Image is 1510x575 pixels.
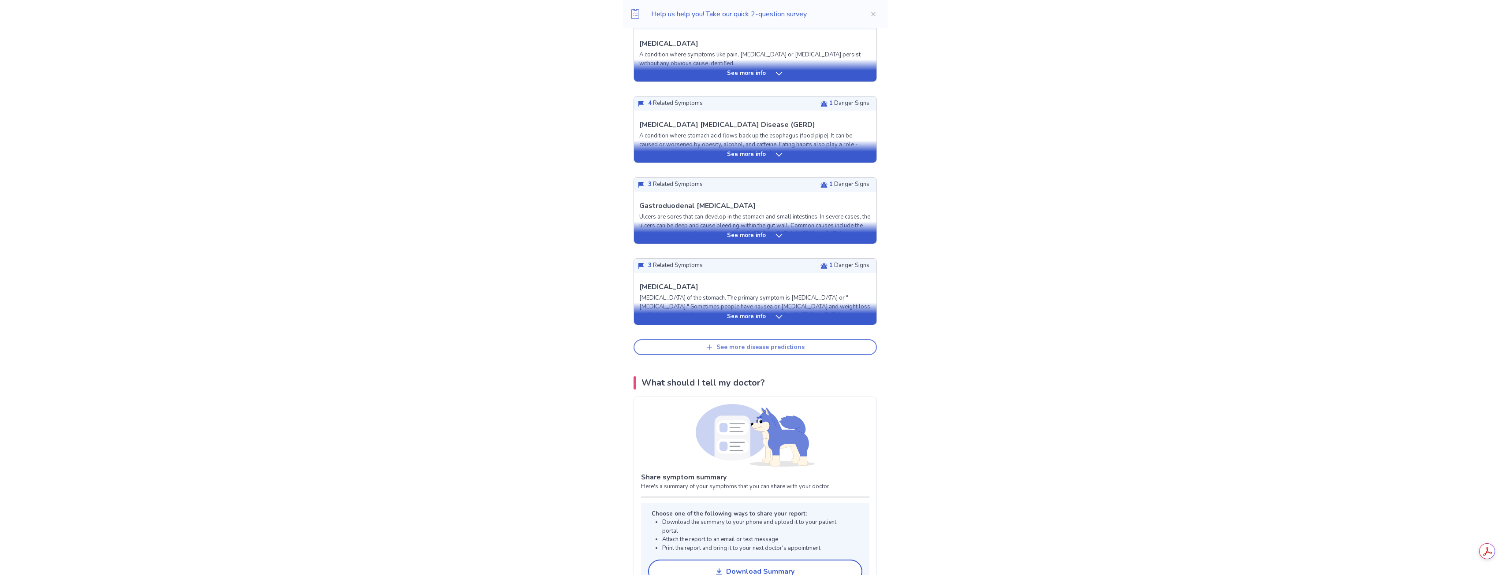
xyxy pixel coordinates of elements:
[648,180,703,189] p: Related Symptoms
[829,261,869,270] p: Danger Signs
[651,9,856,19] p: Help us help you! Take our quick 2-question survey
[648,261,703,270] p: Related Symptoms
[662,535,852,544] li: Attach the report to an email or text message
[648,99,652,107] span: 4
[639,213,871,247] p: Ulcers are sores that can develop in the stomach and small intestines. In severe cases, the ulcer...
[639,119,815,130] p: [MEDICAL_DATA] [MEDICAL_DATA] Disease (GERD)
[696,404,815,467] img: Shiba (Report)
[641,472,869,482] p: Share symptom summary
[727,150,766,159] p: See more info
[829,99,833,107] span: 1
[639,51,871,68] p: A condition where symptoms like pain, [MEDICAL_DATA] or [MEDICAL_DATA] persist without any obviou...
[727,312,766,321] p: See more info
[662,518,852,535] li: Download the summary to your phone and upload it to your patient portal
[639,38,698,49] p: [MEDICAL_DATA]
[641,376,765,390] p: What should I tell my doctor?
[639,294,871,363] p: [MEDICAL_DATA] of the stomach. The primary symptom is [MEDICAL_DATA] or "[MEDICAL_DATA]." Sometim...
[716,344,805,351] div: See more disease predictions
[648,261,652,269] span: 3
[648,99,703,108] p: Related Symptoms
[639,282,698,292] p: [MEDICAL_DATA]
[829,180,833,188] span: 1
[829,99,869,108] p: Danger Signs
[639,132,871,158] p: A condition where stomach acid flows back up the esophagus (food pipe). It can be caused or worse...
[829,261,833,269] span: 1
[634,339,877,355] button: See more disease predictions
[662,544,852,553] li: Print the report and bring it to your next doctor's appointment
[639,200,756,211] p: Gastroduodenal [MEDICAL_DATA]
[727,69,766,78] p: See more info
[641,482,869,491] p: Here's a summary of your symptoms that you can share with your doctor.
[648,180,652,188] span: 3
[652,510,852,519] p: Choose one of the following ways to share your report:
[727,231,766,240] p: See more info
[829,180,869,189] p: Danger Signs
